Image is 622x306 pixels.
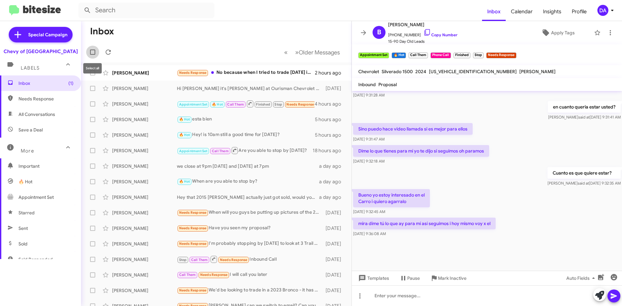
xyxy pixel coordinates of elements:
[177,287,322,294] div: We'd be looking to trade in a 2023 Bronco - it has a Sasquatch package and upgraded tech package....
[409,52,428,58] small: Call Them
[179,258,187,262] span: Stop
[358,69,379,74] span: Chevrolet
[179,71,207,75] span: Needs Response
[177,178,319,185] div: When are you able to stop by?
[112,287,177,294] div: [PERSON_NAME]
[415,69,426,74] span: 2024
[191,258,208,262] span: Call Them
[112,241,177,247] div: [PERSON_NAME]
[177,255,322,263] div: Inbound Call
[378,82,397,87] span: Proposal
[177,85,322,92] div: Hi [PERSON_NAME] it's [PERSON_NAME] at Ourisman Chevrolet of [GEOGRAPHIC_DATA]. Just wanted to fo...
[18,210,35,216] span: Starred
[179,102,208,107] span: Appointment Set
[177,116,315,123] div: esta bien
[112,194,177,200] div: [PERSON_NAME]
[177,271,322,278] div: I will call you later
[112,225,177,232] div: [PERSON_NAME]
[322,256,346,263] div: [DATE]
[506,2,538,21] a: Calendar
[274,102,282,107] span: Stop
[315,101,346,107] div: 4 hours ago
[112,116,177,123] div: [PERSON_NAME]
[212,149,229,153] span: Call Them
[538,2,567,21] a: Insights
[388,28,457,38] span: [PHONE_NUMBER]
[179,133,190,137] span: 🔥 Hot
[112,70,177,76] div: [PERSON_NAME]
[177,209,322,216] div: When will you guys be putting up pictures of the 23 red model y?
[177,100,315,108] div: mira dime tú lo que ay para mí así seguimos i hoy mismo voy x el
[177,69,315,76] div: No because when I tried to trade [DATE] it wouldn't have been worth it sold to me for 13k came ba...
[112,85,177,92] div: [PERSON_NAME]
[112,178,177,185] div: [PERSON_NAME]
[578,115,590,119] span: said at
[407,272,420,284] span: Pause
[18,194,54,200] span: Appointment Set
[9,27,73,42] a: Special Campaign
[353,231,386,236] span: [DATE] 9:36:08 AM
[212,102,223,107] span: 🔥 Hot
[286,102,314,107] span: Needs Response
[21,65,40,71] span: Labels
[353,123,473,135] p: Sino puedo hace video llamada si es mejor para ellos
[322,287,346,294] div: [DATE]
[519,69,556,74] span: [PERSON_NAME]
[319,194,346,200] div: a day ago
[547,167,621,179] p: Cuanto es que quiere estar?
[567,2,592,21] span: Profile
[357,272,389,284] span: Templates
[295,48,299,56] span: »
[438,272,466,284] span: Mark Inactive
[280,46,292,59] button: Previous
[322,225,346,232] div: [DATE]
[353,137,385,142] span: [DATE] 9:31:47 AM
[353,218,496,229] p: mira dime tú lo que ay para mí así seguimos i hoy mismo voy x el
[548,101,621,113] p: en cuanto queria estar usted?
[281,46,344,59] nav: Page navigation example
[315,132,346,138] div: 5 hours ago
[353,93,385,97] span: [DATE] 9:31:28 AM
[18,225,28,232] span: Sent
[90,26,114,37] h1: Inbox
[429,69,517,74] span: [US_VEHICLE_IDENTIFICATION_NUMBER]
[482,2,506,21] a: Inbox
[322,241,346,247] div: [DATE]
[353,189,430,207] p: Bueno yo estoy interesado en el Carro i quiero agarralo
[177,240,322,247] div: I'm probably stopping by [DATE] to look at 3 Trail Boss Colorados. 2 white and 1 silver. The ones...
[112,132,177,138] div: [PERSON_NAME]
[597,5,608,16] div: DA
[353,159,385,164] span: [DATE] 9:32:18 AM
[112,163,177,169] div: [PERSON_NAME]
[377,27,381,38] span: B
[112,101,177,107] div: [PERSON_NAME]
[315,70,346,76] div: 2 hours ago
[425,272,472,284] button: Mark Inactive
[319,178,346,185] div: a day ago
[353,145,489,157] p: Dime lo que tienes para mí yo te dijo si seguimos oh paramos
[179,117,190,121] span: 🔥 Hot
[179,288,207,292] span: Needs Response
[592,5,615,16] button: DA
[578,181,589,186] span: said at
[352,272,394,284] button: Templates
[179,149,208,153] span: Appointment Set
[353,209,385,214] span: [DATE] 9:32:45 AM
[548,115,621,119] span: [PERSON_NAME] [DATE] 9:31:41 AM
[547,181,621,186] span: [PERSON_NAME] [DATE] 9:32:35 AM
[177,194,319,200] div: Hey that 2015 [PERSON_NAME] actually just got sold, would you be open to another one?
[256,102,270,107] span: Finished
[177,224,322,232] div: Have you seen my proposal?
[561,272,603,284] button: Auto Fields
[177,131,315,139] div: Hey! is 10am still a good time for [DATE]?
[388,38,457,45] span: 15-90 Day Old Leads
[227,102,244,107] span: Call Them
[18,111,55,118] span: All Conversations
[112,147,177,154] div: [PERSON_NAME]
[179,226,207,230] span: Needs Response
[423,32,457,37] a: Copy Number
[291,46,344,59] button: Next
[454,52,470,58] small: Finished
